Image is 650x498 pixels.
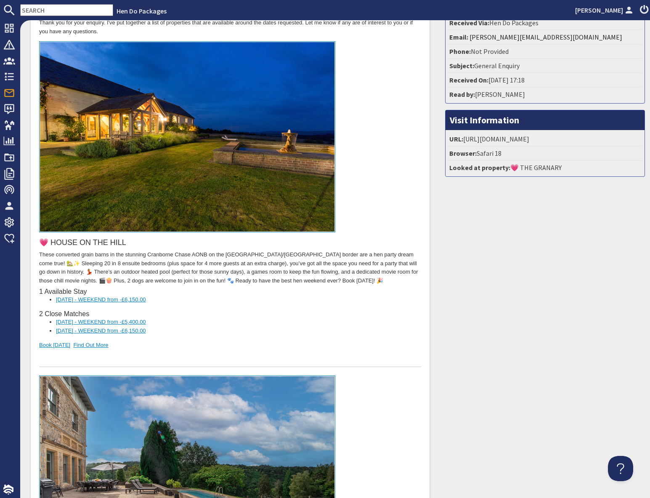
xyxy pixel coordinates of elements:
a: Book [DATE] [8,346,40,352]
p: Dear [PERSON_NAME], [8,8,390,17]
h4: 1 Available Stay [8,292,390,300]
span: £6,150.00 [91,301,115,307]
li: Not Provided [448,45,642,59]
strong: Read by: [449,90,475,99]
li: [URL][DOMAIN_NAME] [448,132,642,146]
a: [PERSON_NAME] [575,5,635,15]
a: Hen Do Packages [117,7,167,15]
span: £5,400.00 [91,323,115,329]
img: staytech_i_w-64f4e8e9ee0a9c174fd5317b4b171b261742d2d393467e5bdba4413f4f884c10.svg [3,485,13,495]
h3: 💗 HOUSE ON THE HILL [8,242,390,252]
a: Find Out More [42,346,77,352]
p: These converted grain barns in the stunning Cranborne Chase AONB on the [GEOGRAPHIC_DATA]/[GEOGRA... [8,255,390,290]
li: [DATE] 17:18 [448,73,642,88]
input: SEARCH [20,4,113,16]
h4: 2 Close Matches [8,314,390,322]
a: [DATE] - WEEKEND from -£5,400.00 [25,323,115,329]
a: [PERSON_NAME][EMAIL_ADDRESS][DOMAIN_NAME] [470,33,622,41]
img: open-uri20250321-4642-fbzdp0.wide_content. [9,46,304,236]
a: [DATE] - WEEKEND from -£6,150.00 [25,332,115,338]
strong: Subject: [449,61,474,70]
li: 💗 THE GRANARY [448,161,642,174]
h3: Visit Information [446,110,645,130]
li: General Enquiry [448,59,642,73]
strong: Looked at property: [449,163,510,172]
li: [PERSON_NAME] [448,88,642,101]
p: Thank you for your enquiry. I've put together a list of properties that are available around the ... [8,23,390,40]
strong: Email: [449,33,468,41]
span: £6,150.00 [91,332,115,338]
strong: Received On: [449,76,488,84]
li: Safari 18 [448,146,642,161]
strong: Received Via: [449,19,489,27]
strong: Phone: [449,47,471,56]
a: [DATE] - WEEKEND from -£6,150.00 [25,301,115,307]
li: Hen Do Packages [448,16,642,30]
strong: Browser: [449,149,477,157]
iframe: Toggle Customer Support [608,456,633,481]
strong: URL: [449,135,463,143]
